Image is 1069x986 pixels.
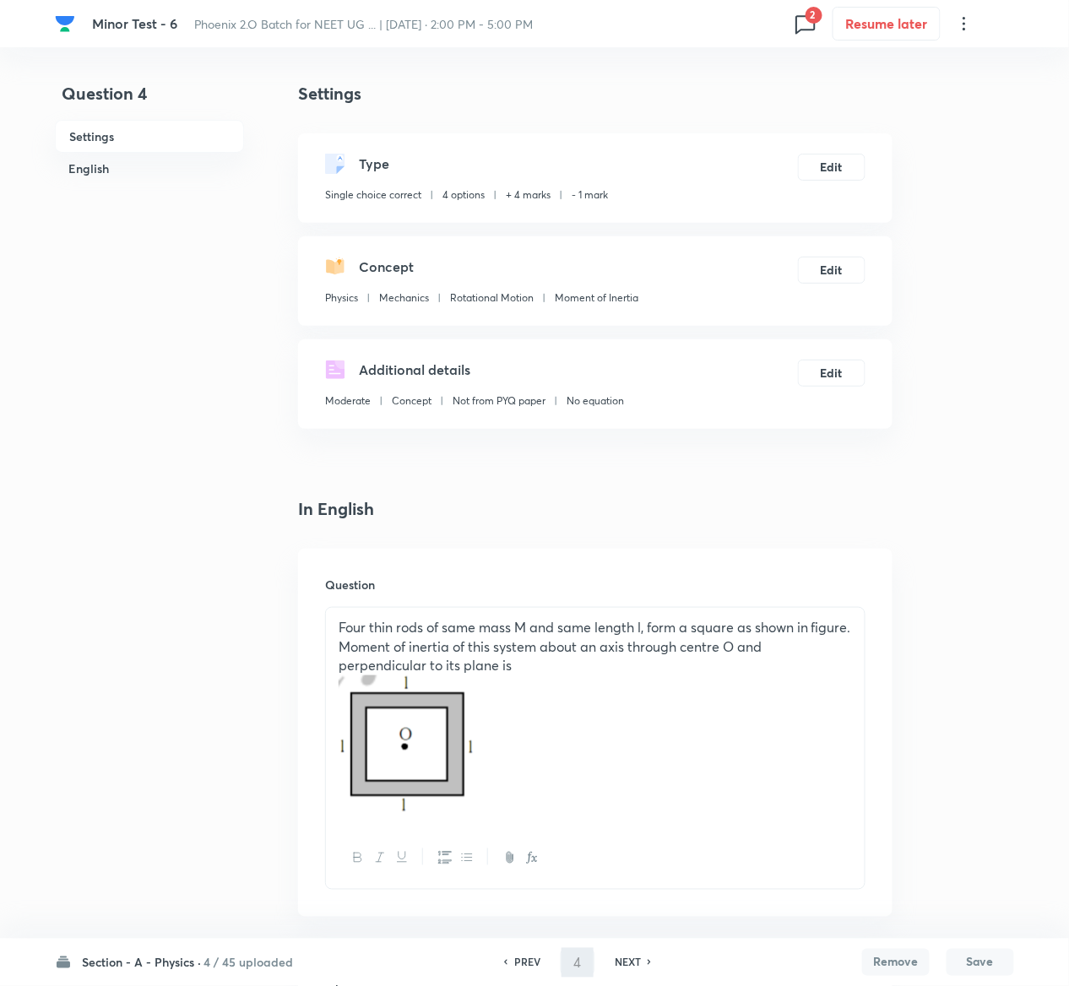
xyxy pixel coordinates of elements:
[325,290,358,306] p: Physics
[572,187,608,203] p: - 1 mark
[555,290,638,306] p: Moment of Inertia
[55,14,79,34] a: Company Logo
[798,154,866,181] button: Edit
[325,187,421,203] p: Single choice correct
[359,360,470,380] h5: Additional details
[442,187,485,203] p: 4 options
[339,675,475,812] img: 8.png
[450,290,534,306] p: Rotational Motion
[359,257,414,277] h5: Concept
[947,949,1014,976] button: Save
[55,120,244,153] h6: Settings
[298,496,893,522] h4: In English
[798,257,866,284] button: Edit
[325,393,371,409] p: Moderate
[92,14,177,32] span: Minor Test - 6
[325,360,345,380] img: questionDetails.svg
[453,393,545,409] p: Not from PYQ paper
[55,14,75,34] img: Company Logo
[514,955,540,970] h6: PREV
[55,153,244,184] h6: English
[798,360,866,387] button: Edit
[298,81,893,106] h4: Settings
[806,7,822,24] span: 2
[82,954,201,972] h6: Section - A - Physics ·
[862,949,930,976] button: Remove
[359,154,389,174] h5: Type
[194,16,534,32] span: Phoenix 2.O Batch for NEET UG ... | [DATE] · 2:00 PM - 5:00 PM
[567,393,624,409] p: No equation
[615,955,641,970] h6: NEXT
[506,187,551,203] p: + 4 marks
[833,7,941,41] button: Resume later
[392,393,431,409] p: Concept
[325,154,345,174] img: questionType.svg
[325,257,345,277] img: questionConcept.svg
[379,290,429,306] p: Mechanics
[325,576,866,593] h6: Question
[339,618,852,675] p: Four thin rods of same mass M and same length l, form a square as shown in figure. Moment of iner...
[203,954,293,972] h6: 4 / 45 uploaded
[55,81,244,120] h4: Question 4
